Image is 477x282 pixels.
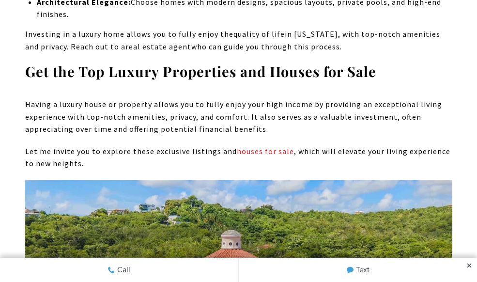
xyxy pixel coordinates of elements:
[239,7,477,31] a: Text
[125,42,191,51] span: real estate agent
[25,99,442,134] span: Having a luxury house or property allows you to fully enjoy your high income by providing an exce...
[25,62,376,80] strong: Get the Top Luxury Properties and Houses for Sale
[233,29,285,39] span: quality of life
[191,42,342,51] span: who can guide you through this process.
[25,29,233,39] span: Investing in a luxury home allows you to fully enjoy the
[25,146,450,169] span: Let me invite you to explore these exclusive listings and , which will elevate your living experi...
[237,146,294,156] a: houses for sale
[25,29,440,51] span: in [US_STATE], with top-notch amenities and privacy. Reach out to a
